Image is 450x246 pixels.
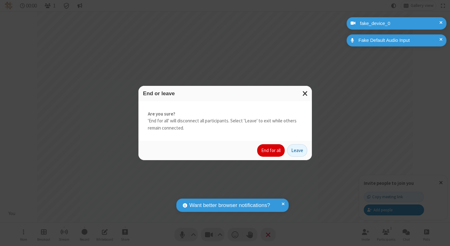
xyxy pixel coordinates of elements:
span: Want better browser notifications? [189,201,270,209]
div: 'End for all' will disconnect all participants. Select 'Leave' to exit while others remain connec... [138,101,312,141]
button: Close modal [299,86,312,101]
div: Fake Default Audio Input [356,37,442,44]
button: Leave [287,144,307,157]
div: fake_device_0 [358,20,442,27]
button: End for all [257,144,285,157]
strong: Are you sure? [148,111,302,118]
h3: End or leave [143,91,307,96]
